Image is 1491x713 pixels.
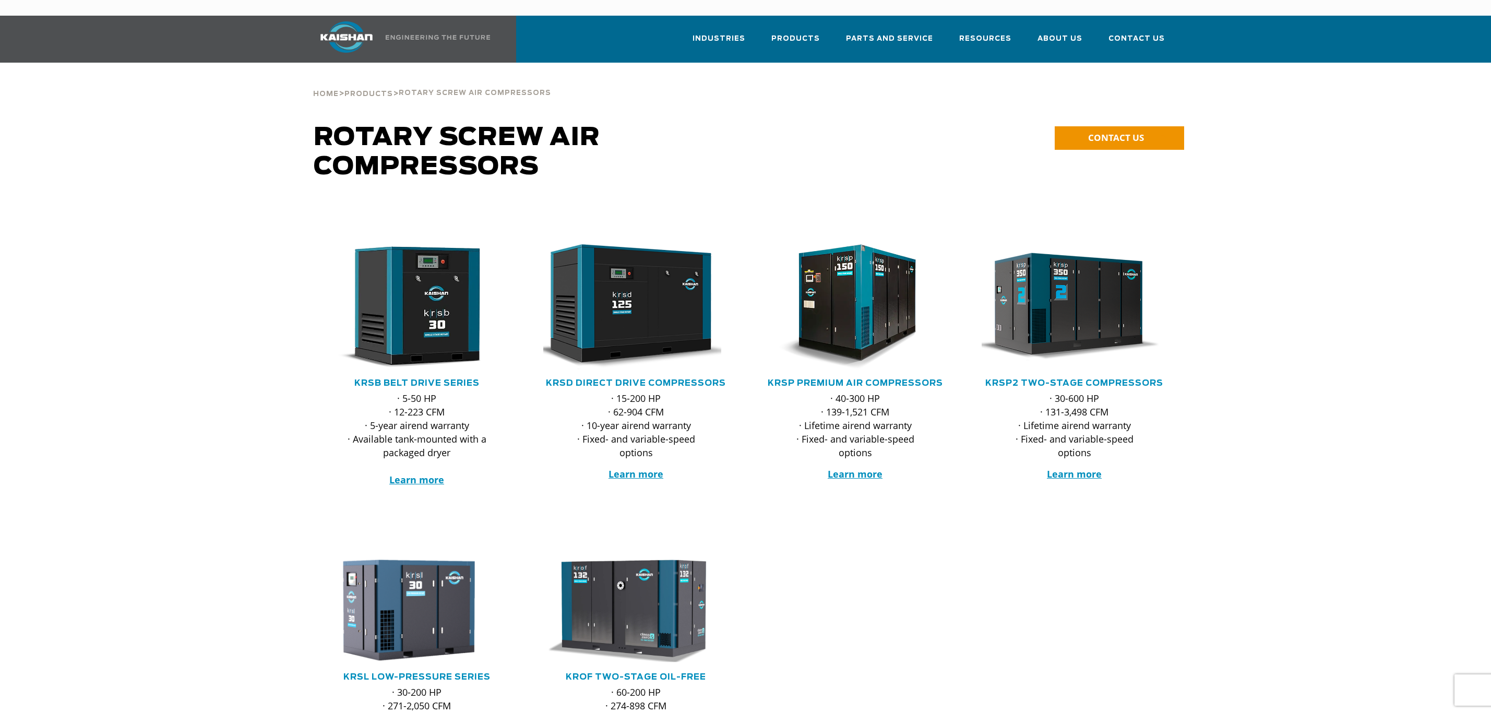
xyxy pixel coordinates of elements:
[566,673,706,681] a: KROF TWO-STAGE OIL-FREE
[846,25,933,61] a: Parts and Service
[1088,132,1144,144] span: CONTACT US
[389,473,444,486] a: Learn more
[386,35,490,40] img: Engineering the future
[307,21,386,53] img: kaishan logo
[543,557,729,663] div: krof132
[959,33,1011,45] span: Resources
[546,379,726,387] a: KRSD Direct Drive Compressors
[982,244,1167,370] div: krsp350
[1047,468,1102,480] a: Learn more
[1003,391,1147,459] p: · 30-600 HP · 131-3,498 CFM · Lifetime airend warranty · Fixed- and variable-speed options
[324,244,510,370] div: krsb30
[307,16,492,63] a: Kaishan USA
[846,33,933,45] span: Parts and Service
[564,391,708,459] p: · 15-200 HP · 62-904 CFM · 10-year airend warranty · Fixed- and variable-speed options
[771,33,820,45] span: Products
[768,379,943,387] a: KRSP Premium Air Compressors
[313,91,339,98] span: Home
[974,244,1160,370] img: krsp350
[1055,126,1184,150] a: CONTACT US
[316,244,502,370] img: krsb30
[762,244,948,370] div: krsp150
[354,379,480,387] a: KRSB Belt Drive Series
[324,557,510,663] div: krsl30
[543,244,729,370] div: krsd125
[313,63,551,102] div: > >
[535,557,721,663] img: krof132
[314,125,600,180] span: Rotary Screw Air Compressors
[344,91,393,98] span: Products
[345,391,489,486] p: · 5-50 HP · 12-223 CFM · 5-year airend warranty · Available tank-mounted with a packaged dryer
[693,33,745,45] span: Industries
[313,89,339,98] a: Home
[771,25,820,61] a: Products
[783,391,927,459] p: · 40-300 HP · 139-1,521 CFM · Lifetime airend warranty · Fixed- and variable-speed options
[828,468,882,480] a: Learn more
[343,673,491,681] a: KRSL Low-Pressure Series
[755,244,940,370] img: krsp150
[959,25,1011,61] a: Resources
[1108,33,1165,45] span: Contact Us
[985,379,1163,387] a: KRSP2 Two-Stage Compressors
[316,557,502,663] img: krsl30
[535,244,721,370] img: krsd125
[693,25,745,61] a: Industries
[1037,33,1082,45] span: About Us
[344,89,393,98] a: Products
[1108,25,1165,61] a: Contact Us
[1037,25,1082,61] a: About Us
[399,90,551,97] span: Rotary Screw Air Compressors
[609,468,663,480] a: Learn more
